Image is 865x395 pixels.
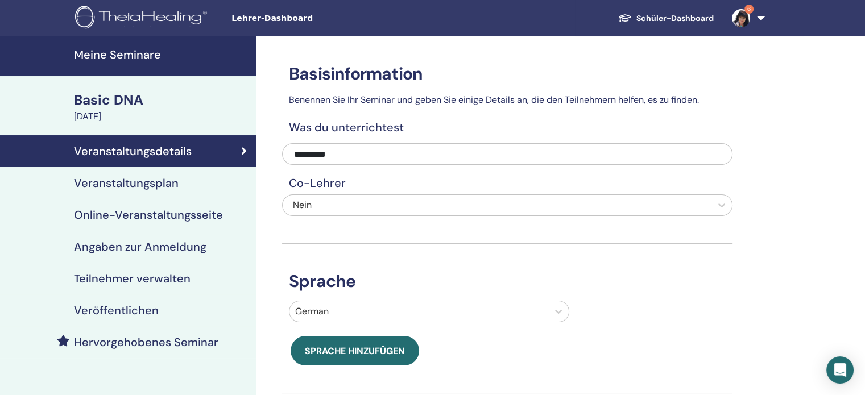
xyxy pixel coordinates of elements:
h4: Angaben zur Anmeldung [74,240,206,253]
button: Sprache hinzufügen [291,336,419,365]
div: Open Intercom Messenger [826,356,854,384]
h3: Sprache [282,271,732,292]
span: Sprache hinzufügen [305,345,405,357]
h4: Meine Seminare [74,48,249,61]
img: default.jpg [732,9,750,27]
span: 6 [744,5,754,14]
div: [DATE] [74,110,249,123]
img: logo.png [75,6,211,31]
h4: Co-Lehrer [282,176,732,190]
a: Schüler-Dashboard [609,8,723,29]
h4: Online-Veranstaltungsseite [74,208,223,222]
h4: Was du unterrichtest [282,120,732,134]
div: Basic DNA [74,90,249,110]
h4: Teilnehmer verwalten [74,272,191,285]
h4: Veranstaltungsplan [74,176,179,190]
span: Lehrer-Dashboard [231,13,402,24]
img: graduation-cap-white.svg [618,13,632,23]
p: Benennen Sie Ihr Seminar und geben Sie einige Details an, die den Teilnehmern helfen, es zu finden. [282,93,732,107]
h4: Veröffentlichen [74,303,159,317]
a: Basic DNA[DATE] [67,90,256,123]
h4: Veranstaltungsdetails [74,144,192,158]
span: Nein [293,199,312,211]
h4: Hervorgehobenes Seminar [74,335,218,349]
h3: Basisinformation [282,64,732,84]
